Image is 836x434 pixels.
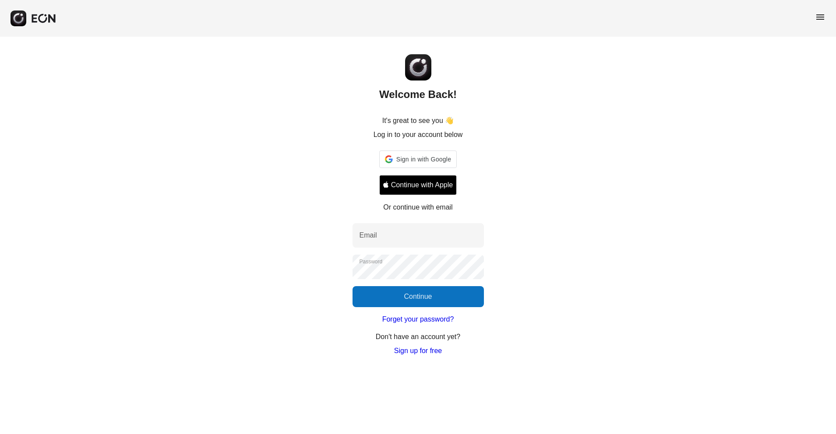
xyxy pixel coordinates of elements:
span: Sign in with Google [396,154,451,164]
p: Don't have an account yet? [376,332,460,342]
button: Continue [353,286,484,307]
h2: Welcome Back! [379,87,457,101]
p: It's great to see you 👋 [382,115,454,126]
label: Password [360,258,383,265]
button: Signin with apple ID [379,175,457,195]
p: Or continue with email [383,202,452,213]
p: Log in to your account below [374,129,463,140]
div: Sign in with Google [379,150,457,168]
label: Email [360,230,377,241]
a: Forget your password? [382,314,454,325]
a: Sign up for free [394,346,442,356]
